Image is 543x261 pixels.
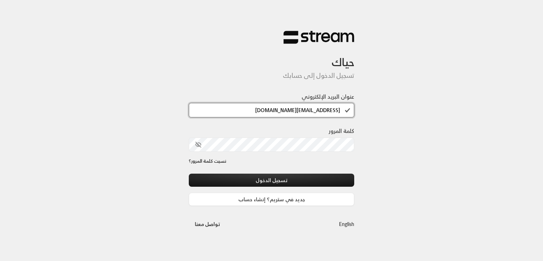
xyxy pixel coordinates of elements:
[189,158,226,165] a: نسيت كلمة المرور؟
[329,127,354,135] label: كلمة المرور
[189,220,226,228] a: تواصل معنا
[189,174,354,187] button: تسجيل الدخول
[189,72,354,80] h5: تسجيل الدخول إلى حسابك
[189,193,354,206] a: جديد في ستريم؟ إنشاء حساب
[302,92,354,101] label: عنوان البريد الإلكتروني
[189,44,354,69] h3: حياك
[339,217,354,230] a: English
[284,30,354,44] img: Stream Logo
[189,103,354,117] input: اكتب بريدك الإلكتروني هنا
[192,139,204,151] button: toggle password visibility
[189,217,226,230] button: تواصل معنا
